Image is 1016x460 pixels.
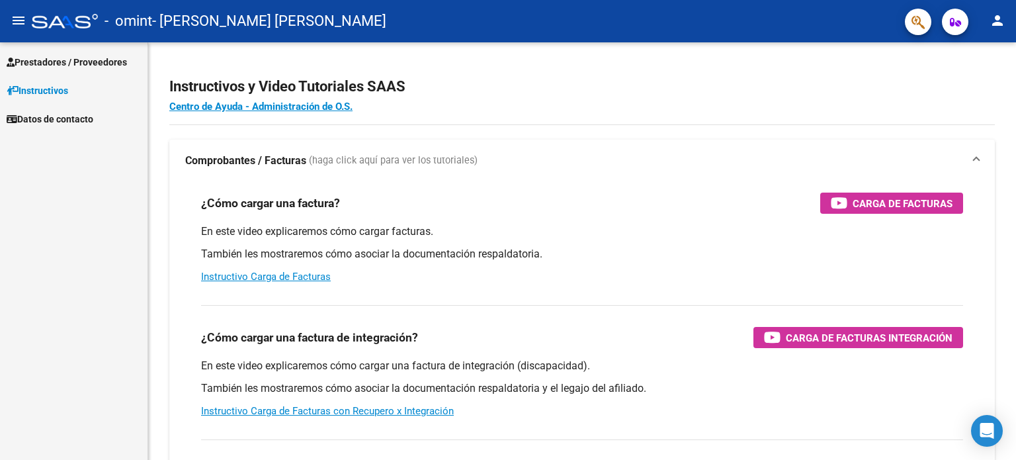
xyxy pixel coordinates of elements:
strong: Comprobantes / Facturas [185,154,306,168]
h2: Instructivos y Video Tutoriales SAAS [169,74,995,99]
span: Instructivos [7,83,68,98]
mat-icon: person [990,13,1005,28]
span: (haga click aquí para ver los tutoriales) [309,154,478,168]
p: En este video explicaremos cómo cargar una factura de integración (discapacidad). [201,359,963,373]
a: Centro de Ayuda - Administración de O.S. [169,101,353,113]
span: Datos de contacto [7,112,93,126]
button: Carga de Facturas Integración [753,327,963,348]
a: Instructivo Carga de Facturas [201,271,331,283]
span: Carga de Facturas [853,195,952,212]
h3: ¿Cómo cargar una factura? [201,194,340,212]
a: Instructivo Carga de Facturas con Recupero x Integración [201,405,454,417]
p: También les mostraremos cómo asociar la documentación respaldatoria. [201,247,963,261]
mat-icon: menu [11,13,26,28]
mat-expansion-panel-header: Comprobantes / Facturas (haga click aquí para ver los tutoriales) [169,140,995,182]
span: - [PERSON_NAME] [PERSON_NAME] [152,7,386,36]
span: Carga de Facturas Integración [786,330,952,346]
p: En este video explicaremos cómo cargar facturas. [201,224,963,239]
p: También les mostraremos cómo asociar la documentación respaldatoria y el legajo del afiliado. [201,381,963,396]
h3: ¿Cómo cargar una factura de integración? [201,328,418,347]
span: - omint [105,7,152,36]
span: Prestadores / Proveedores [7,55,127,69]
div: Open Intercom Messenger [971,415,1003,447]
button: Carga de Facturas [820,193,963,214]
